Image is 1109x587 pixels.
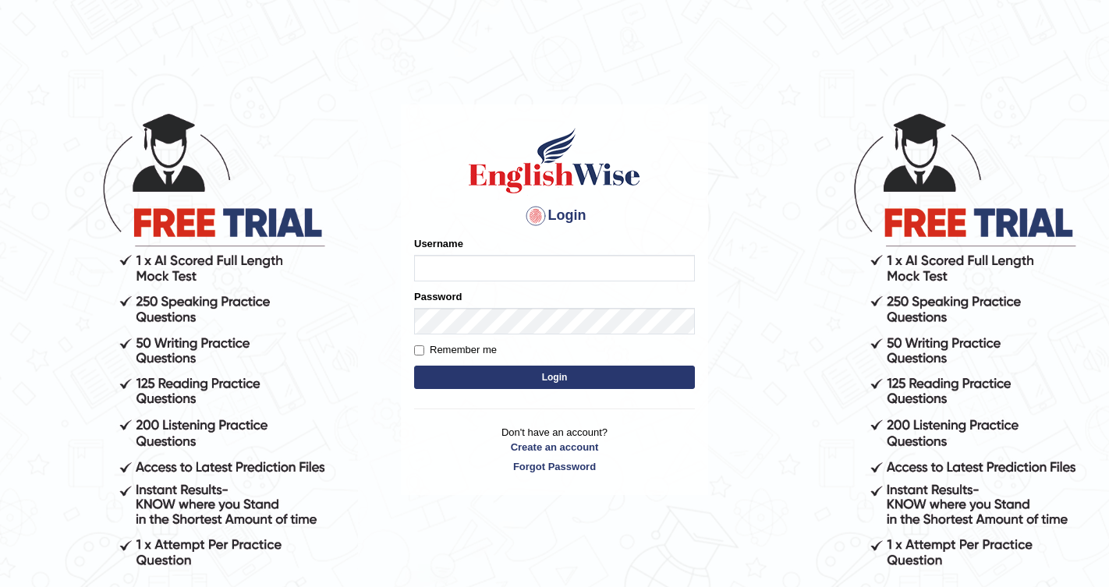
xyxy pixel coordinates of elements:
label: Remember me [414,342,497,358]
label: Password [414,289,462,304]
a: Forgot Password [414,459,695,474]
img: Logo of English Wise sign in for intelligent practice with AI [466,126,643,196]
h4: Login [414,203,695,228]
label: Username [414,236,463,251]
button: Login [414,366,695,389]
a: Create an account [414,440,695,454]
input: Remember me [414,345,424,355]
p: Don't have an account? [414,425,695,473]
